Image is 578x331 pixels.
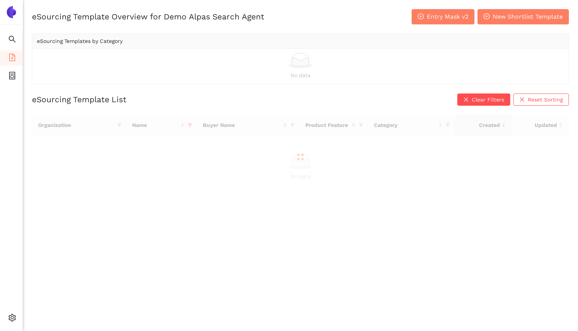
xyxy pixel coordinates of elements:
h2: eSourcing Template Overview for Demo Alpas Search Agent [32,11,264,22]
span: Clear Filters [472,95,504,104]
button: closeReset Sorting [513,93,569,106]
span: Entry Mask v2 [427,12,468,21]
button: closeClear Filters [457,93,510,106]
span: plus-circle [484,13,490,21]
button: plus-circleNew Shortlist Template [477,9,569,24]
span: container [8,69,16,84]
span: file-add [8,51,16,66]
img: Logo [5,6,18,18]
button: plus-circleEntry Mask v2 [412,9,474,24]
span: setting [8,311,16,326]
div: No data [37,71,564,79]
span: plus-circle [418,13,424,21]
span: close [519,97,525,103]
span: close [463,97,469,103]
span: Reset Sorting [528,95,563,104]
span: search [8,33,16,48]
span: eSourcing Templates by Category [37,38,123,44]
span: New Shortlist Template [493,12,563,21]
h2: eSourcing Template List [32,94,126,105]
